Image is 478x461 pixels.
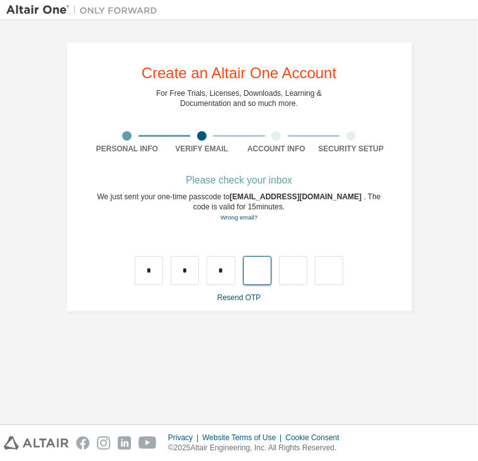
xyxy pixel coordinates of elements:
div: Verify Email [164,144,239,154]
p: © 2025 Altair Engineering, Inc. All Rights Reserved. [168,443,347,453]
img: facebook.svg [76,436,89,450]
div: Website Terms of Use [202,433,285,443]
img: Altair One [6,4,164,16]
img: altair_logo.svg [4,436,69,450]
div: Privacy [168,433,202,443]
span: [EMAIL_ADDRESS][DOMAIN_NAME] [230,192,364,201]
a: Go back to the registration form [220,214,258,221]
img: linkedin.svg [118,436,131,450]
div: Create an Altair One Account [142,66,337,81]
div: For Free Trials, Licenses, Downloads, Learning & Documentation and so much more. [156,88,322,108]
img: instagram.svg [97,436,110,450]
div: Security Setup [314,144,389,154]
div: We just sent your one-time passcode to . The code is valid for 15 minutes. [90,192,389,223]
div: Please check your inbox [90,177,389,184]
a: Resend OTP [217,293,261,302]
img: youtube.svg [139,436,157,450]
div: Cookie Consent [285,433,346,443]
div: Personal Info [90,144,165,154]
div: Account Info [239,144,314,154]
